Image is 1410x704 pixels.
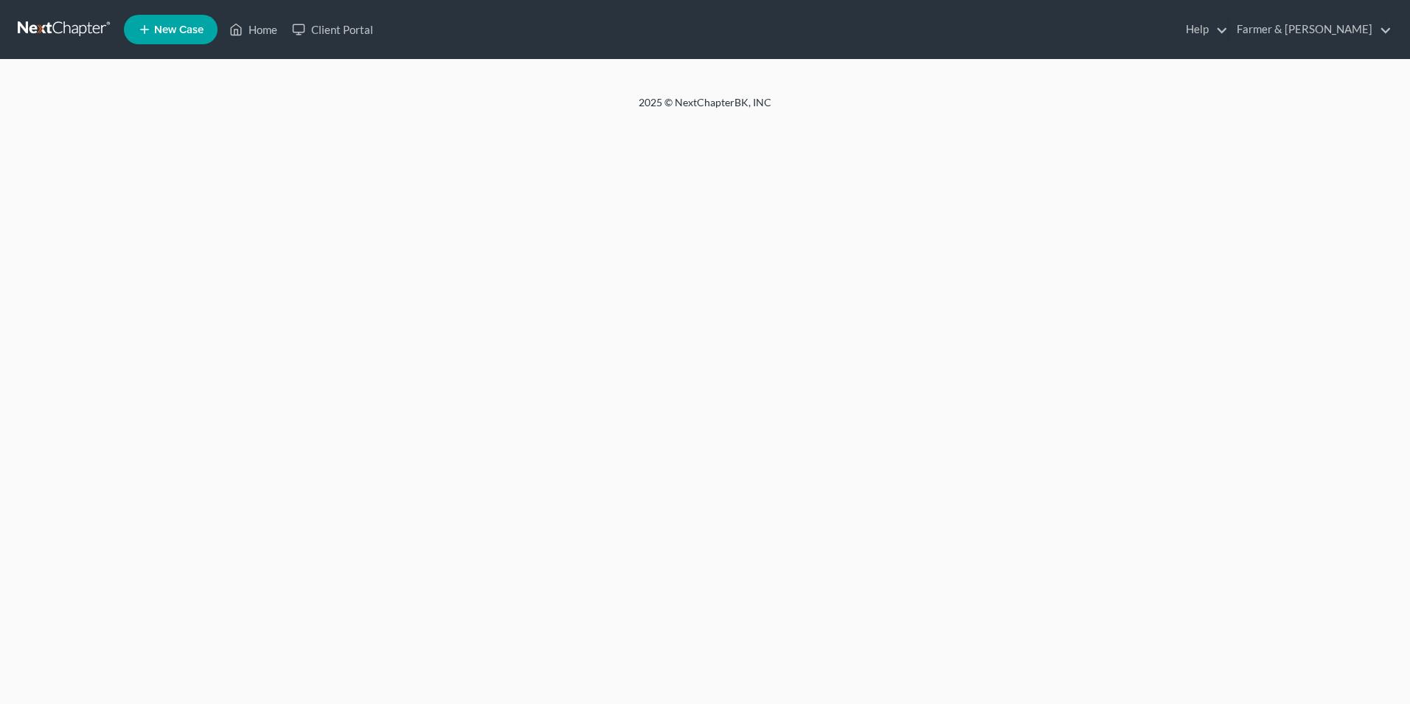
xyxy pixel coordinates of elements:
[222,16,285,43] a: Home
[1229,16,1392,43] a: Farmer & [PERSON_NAME]
[285,16,381,43] a: Client Portal
[1178,16,1228,43] a: Help
[124,15,218,44] new-legal-case-button: New Case
[285,95,1125,122] div: 2025 © NextChapterBK, INC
